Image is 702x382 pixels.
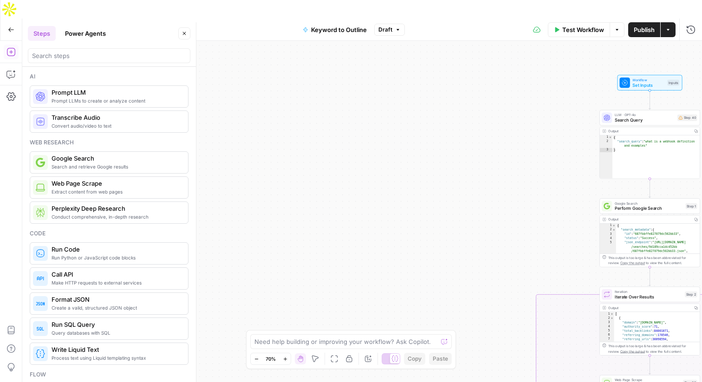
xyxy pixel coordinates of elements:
[600,333,614,337] div: 6
[610,316,614,320] span: Toggle code folding, rows 2 through 12
[615,289,682,294] span: Iteration
[404,353,425,365] button: Copy
[620,261,645,265] span: Copy the output
[599,75,700,91] div: WorkflowSet InputsInputs
[649,91,650,110] g: Edge from start to step_40
[52,279,181,286] span: Make HTTP requests to external services
[600,135,612,139] div: 1
[600,148,612,152] div: 3
[649,356,650,375] g: Edge from step_2 to step_22
[600,329,614,333] div: 5
[52,354,181,362] span: Process text using Liquid templating syntax
[52,154,181,163] span: Google Search
[52,88,181,97] span: Prompt LLM
[600,236,616,240] div: 4
[632,82,664,88] span: Set Inputs
[600,240,616,253] div: 5
[615,117,675,123] span: Search Query
[548,22,610,37] button: Test Workflow
[612,224,616,228] span: Toggle code folding, rows 1 through 117
[52,254,181,261] span: Run Python or JavaScript code blocks
[600,224,616,228] div: 1
[297,22,372,37] button: Keyword to Outline
[615,293,682,300] span: Iterate Over Results
[600,316,614,320] div: 2
[52,213,181,220] span: Conduct comprehensive, in-depth research
[634,25,655,34] span: Publish
[610,312,614,316] span: Toggle code folding, rows 1 through 13
[52,97,181,104] span: Prompt LLMs to create or analyze content
[52,345,181,354] span: Write Liquid Text
[52,188,181,195] span: Extract content from web pages
[562,25,604,34] span: Test Workflow
[433,355,448,363] span: Paste
[600,232,616,236] div: 3
[612,228,616,232] span: Toggle code folding, rows 2 through 12
[429,353,452,365] button: Paste
[608,217,690,222] div: Output
[599,287,700,356] div: IterationIterate Over ResultsStep 2Output[ { "domain":"[DOMAIN_NAME]", "authority_score":71, "tot...
[599,110,700,179] div: LLM · GPT-4oSearch QueryStep 40Output{ "search_query":"what is a webhook definition and examples"}
[600,324,614,329] div: 4
[685,203,697,209] div: Step 1
[599,198,700,267] div: Google SearchPerform Google SearchStep 1Output{ "search_metadata":{ "id":"687fbbffe827079dc502bb3...
[685,291,697,298] div: Step 2
[52,204,181,213] span: Perplexity Deep Research
[52,163,181,170] span: Search and retrieve Google results
[600,312,614,316] div: 1
[408,355,422,363] span: Copy
[52,245,181,254] span: Run Code
[632,77,664,82] span: Workflow
[52,122,181,129] span: Convert audio/video to text
[32,51,186,60] input: Search steps
[52,295,181,304] span: Format JSON
[52,179,181,188] span: Web Page Scrape
[667,80,679,86] div: Inputs
[649,267,650,286] g: Edge from step_1 to step_2
[28,26,56,41] button: Steps
[677,115,697,121] div: Step 40
[609,135,612,139] span: Toggle code folding, rows 1 through 3
[615,201,683,206] span: Google Search
[59,26,111,41] button: Power Agents
[52,270,181,279] span: Call API
[600,140,612,148] div: 2
[600,320,614,324] div: 3
[311,25,367,34] span: Keyword to Outline
[266,355,276,363] span: 70%
[52,304,181,311] span: Create a valid, structured JSON object
[615,112,675,117] span: LLM · GPT-4o
[374,24,405,36] button: Draft
[30,72,188,81] div: Ai
[608,343,697,354] div: This output is too large & has been abbreviated for review. to view the full content.
[620,350,645,353] span: Copy the output
[52,320,181,329] span: Run SQL Query
[378,26,392,34] span: Draft
[600,228,616,232] div: 2
[649,179,650,198] g: Edge from step_40 to step_1
[52,329,181,337] span: Query databases with SQL
[628,22,660,37] button: Publish
[30,138,188,147] div: Web research
[600,337,614,342] div: 7
[608,305,690,310] div: Output
[30,229,188,238] div: Code
[608,255,697,265] div: This output is too large & has been abbreviated for review. to view the full content.
[30,370,188,379] div: Flow
[608,129,690,134] div: Output
[615,205,683,212] span: Perform Google Search
[52,113,181,122] span: Transcribe Audio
